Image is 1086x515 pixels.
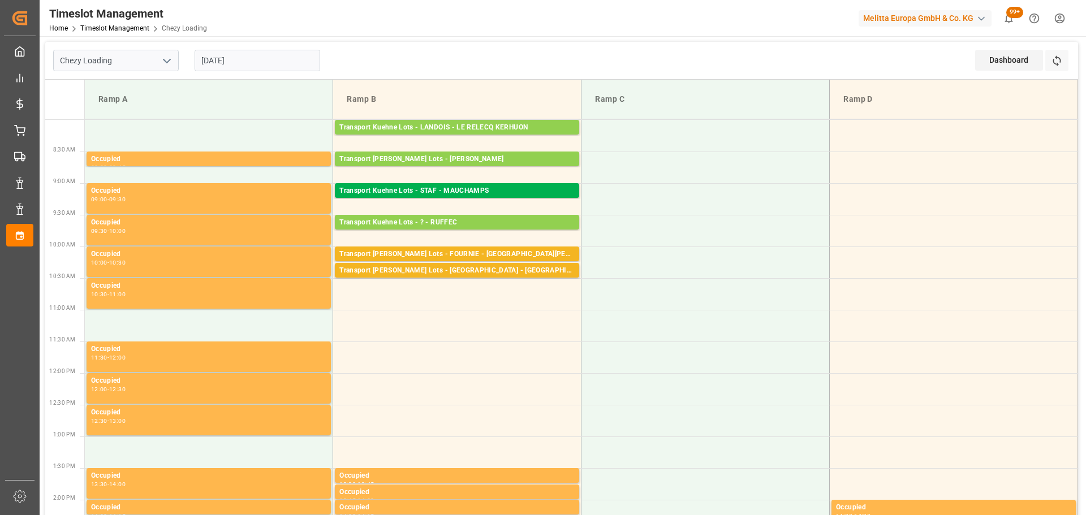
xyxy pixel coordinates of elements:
[91,217,326,228] div: Occupied
[591,89,820,110] div: Ramp C
[91,355,107,360] div: 11:30
[107,482,109,487] div: -
[91,418,107,423] div: 12:30
[109,387,126,392] div: 12:30
[339,487,575,498] div: Occupied
[339,276,575,286] div: Pallets: 6,TU: 441,City: [GEOGRAPHIC_DATA],Arrival: [DATE] 00:00:00
[859,7,996,29] button: Melitta Europa GmbH & Co. KG
[80,24,149,32] a: Timeslot Management
[339,217,575,228] div: Transport Kuehne Lots - ? - RUFFEC
[339,122,575,133] div: Transport Kuehne Lots - LANDOIS - LE RELECQ KERHUON
[91,228,107,233] div: 09:30
[53,210,75,216] span: 9:30 AM
[91,280,326,292] div: Occupied
[195,50,320,71] input: DD-MM-YYYY
[91,185,326,197] div: Occupied
[91,407,326,418] div: Occupied
[109,197,126,202] div: 09:30
[109,292,126,297] div: 11:00
[1022,6,1047,31] button: Help Center
[339,260,575,270] div: Pallets: ,TU: 75,City: [GEOGRAPHIC_DATA][PERSON_NAME],Arrival: [DATE] 00:00:00
[91,482,107,487] div: 13:30
[107,228,109,233] div: -
[975,50,1043,71] div: Dashboard
[53,463,75,469] span: 1:30 PM
[339,133,575,143] div: Pallets: ,TU: 144,City: LE RELECQ KERHUON,Arrival: [DATE] 00:00:00
[339,154,575,165] div: Transport [PERSON_NAME] Lots - [PERSON_NAME]
[49,5,207,22] div: Timeslot Management
[91,197,107,202] div: 09:00
[53,178,75,184] span: 9:00 AM
[839,89,1068,110] div: Ramp D
[339,197,575,206] div: Pallets: 19,TU: 2544,City: [GEOGRAPHIC_DATA],Arrival: [DATE] 00:00:00
[91,165,107,170] div: 08:30
[53,146,75,153] span: 8:30 AM
[91,154,326,165] div: Occupied
[339,498,356,503] div: 13:45
[107,355,109,360] div: -
[107,197,109,202] div: -
[109,355,126,360] div: 12:00
[94,89,324,110] div: Ramp A
[91,470,326,482] div: Occupied
[107,387,109,392] div: -
[109,260,126,265] div: 10:30
[49,336,75,343] span: 11:30 AM
[339,265,575,276] div: Transport [PERSON_NAME] Lots - [GEOGRAPHIC_DATA] - [GEOGRAPHIC_DATA]
[342,89,572,110] div: Ramp B
[107,260,109,265] div: -
[109,165,126,170] div: 08:45
[109,482,126,487] div: 14:00
[107,292,109,297] div: -
[91,344,326,355] div: Occupied
[107,418,109,423] div: -
[49,241,75,248] span: 10:00 AM
[158,52,175,70] button: open menu
[91,502,326,513] div: Occupied
[49,273,75,279] span: 10:30 AM
[357,482,374,487] div: 13:45
[339,482,356,487] div: 13:30
[996,6,1022,31] button: show 100 new notifications
[109,228,126,233] div: 10:00
[339,228,575,238] div: Pallets: 2,TU: 1039,City: RUFFEC,Arrival: [DATE] 00:00:00
[49,305,75,311] span: 11:00 AM
[107,165,109,170] div: -
[836,502,1071,513] div: Occupied
[53,495,75,501] span: 2:00 PM
[53,431,75,438] span: 1:00 PM
[859,10,992,27] div: Melitta Europa GmbH & Co. KG
[339,502,575,513] div: Occupied
[339,470,575,482] div: Occupied
[49,368,75,374] span: 12:00 PM
[91,375,326,387] div: Occupied
[91,249,326,260] div: Occupied
[53,50,179,71] input: Type to search/select
[339,185,575,197] div: Transport Kuehne Lots - STAF - MAUCHAMPS
[356,498,357,503] div: -
[91,387,107,392] div: 12:00
[49,24,68,32] a: Home
[109,418,126,423] div: 13:00
[339,165,575,175] div: Pallets: 3,TU: 251,City: [GEOGRAPHIC_DATA],Arrival: [DATE] 00:00:00
[339,249,575,260] div: Transport [PERSON_NAME] Lots - FOURNIE - [GEOGRAPHIC_DATA][PERSON_NAME]
[356,482,357,487] div: -
[91,260,107,265] div: 10:00
[49,400,75,406] span: 12:30 PM
[1006,7,1023,18] span: 99+
[91,292,107,297] div: 10:30
[357,498,374,503] div: 14:00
